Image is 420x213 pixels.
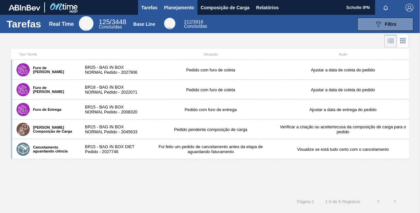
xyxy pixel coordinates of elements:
div: Real Time [49,21,74,27]
span: Filtro [385,21,397,27]
div: Foi feito um pedido de cancelamento antes da etapa de aguardando faturamento [145,144,277,154]
span: Concluídas [99,24,122,29]
div: Ajustar a data de entrega do pedido [277,107,409,112]
span: Concluídas [184,23,207,29]
h1: Tarefas [7,20,41,28]
div: BR25 - BAG IN BOX NORMAL Pedido - 2027906 [78,65,144,75]
span: 125 [99,18,110,25]
div: Pedido com furo de coleta [145,87,277,92]
span: Planejamento [164,4,194,12]
div: Visão em Lista [384,35,397,47]
span: 212 [184,19,192,24]
button: > [387,193,403,210]
div: Base Line [164,18,175,29]
label: Furo de [PERSON_NAME] [30,86,74,94]
label: Cancelamento aguardando ciência [30,145,74,153]
label: Furo de [PERSON_NAME] [30,66,74,74]
div: Base Line [184,20,207,28]
label: Furo de Entrega [30,107,61,111]
div: Visão em Cards [397,35,409,47]
span: Composição de Carga [201,4,250,12]
div: BR18 - BAG IN BOX NORMAL Pedido - 2022071 [78,85,144,95]
div: BR15 - BAG IN BOX NORMAL Pedido - 2045633 [78,124,144,134]
div: Situação [145,52,277,56]
div: Ajustar a data de coleta do pedido [277,87,409,92]
div: Verificar a criação ou aceite/recusa da composição de carga para o pedido [277,124,409,134]
img: Logout [405,4,413,12]
span: Página : 1 [297,199,314,204]
div: Base Line [133,21,155,27]
div: Real Time [79,16,93,31]
div: Tipo Tarefa [12,52,78,56]
button: Notificações [375,3,396,12]
span: Tarefas [141,4,157,12]
span: 1 - 5 de 5 Registros [324,199,360,204]
div: Ajustar a data de coleta do pedido [277,67,409,72]
button: Filtro [357,18,413,31]
img: TNhmsLtSVTkK8tSr43FrP2fwEKptu5GPRR3wAAAABJRU5ErkJggg== [9,5,40,11]
div: Visualize se está tudo certo com o cancelamento [277,147,409,152]
div: Pedido com furo de coleta [145,67,277,72]
span: / 3448 [99,18,126,25]
div: Ação [277,52,409,56]
div: BR15 - BAG IN BOX DIET Pedido - 2027746 [78,144,144,154]
div: BR15 - BAG IN BOX NORMAL Pedido - 2008320 [78,105,144,114]
button: < [370,193,387,210]
div: Pedido pendente composição de carga [145,127,277,132]
span: Relatórios [256,4,279,12]
div: Real Time [99,19,126,29]
div: Pedido com furo de entrega [145,107,277,112]
span: / 3916 [184,19,203,24]
label: [PERSON_NAME] Composição de Carga [30,125,74,133]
